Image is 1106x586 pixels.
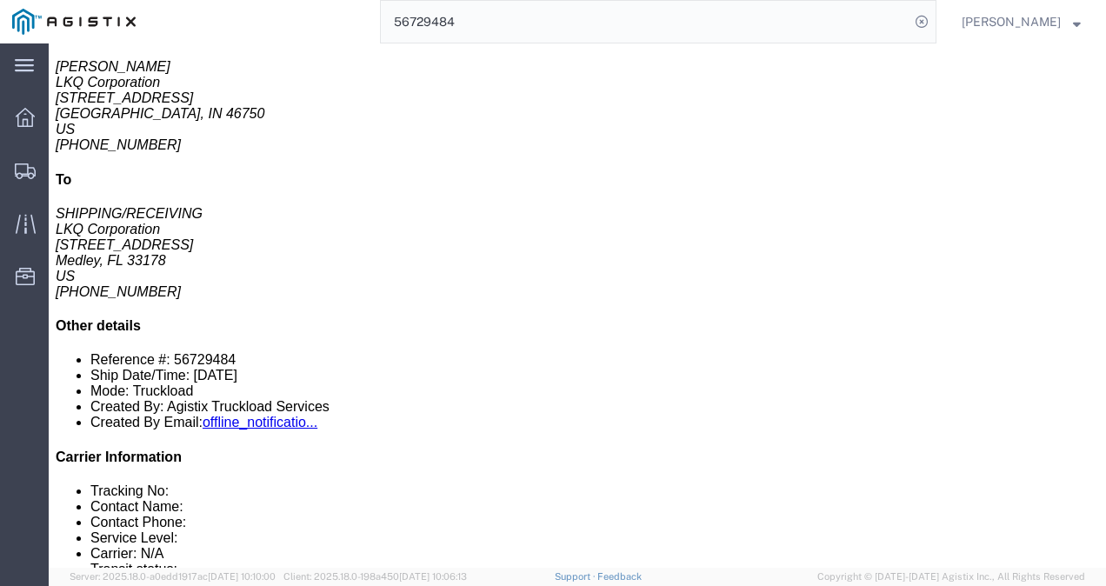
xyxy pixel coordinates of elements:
[817,569,1085,584] span: Copyright © [DATE]-[DATE] Agistix Inc., All Rights Reserved
[49,43,1106,568] iframe: FS Legacy Container
[555,571,598,582] a: Support
[597,571,642,582] a: Feedback
[208,571,276,582] span: [DATE] 10:10:00
[381,1,909,43] input: Search for shipment number, reference number
[399,571,467,582] span: [DATE] 10:06:13
[283,571,467,582] span: Client: 2025.18.0-198a450
[12,9,136,35] img: logo
[962,12,1061,31] span: Nathan Seeley
[961,11,1082,32] button: [PERSON_NAME]
[70,571,276,582] span: Server: 2025.18.0-a0edd1917ac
